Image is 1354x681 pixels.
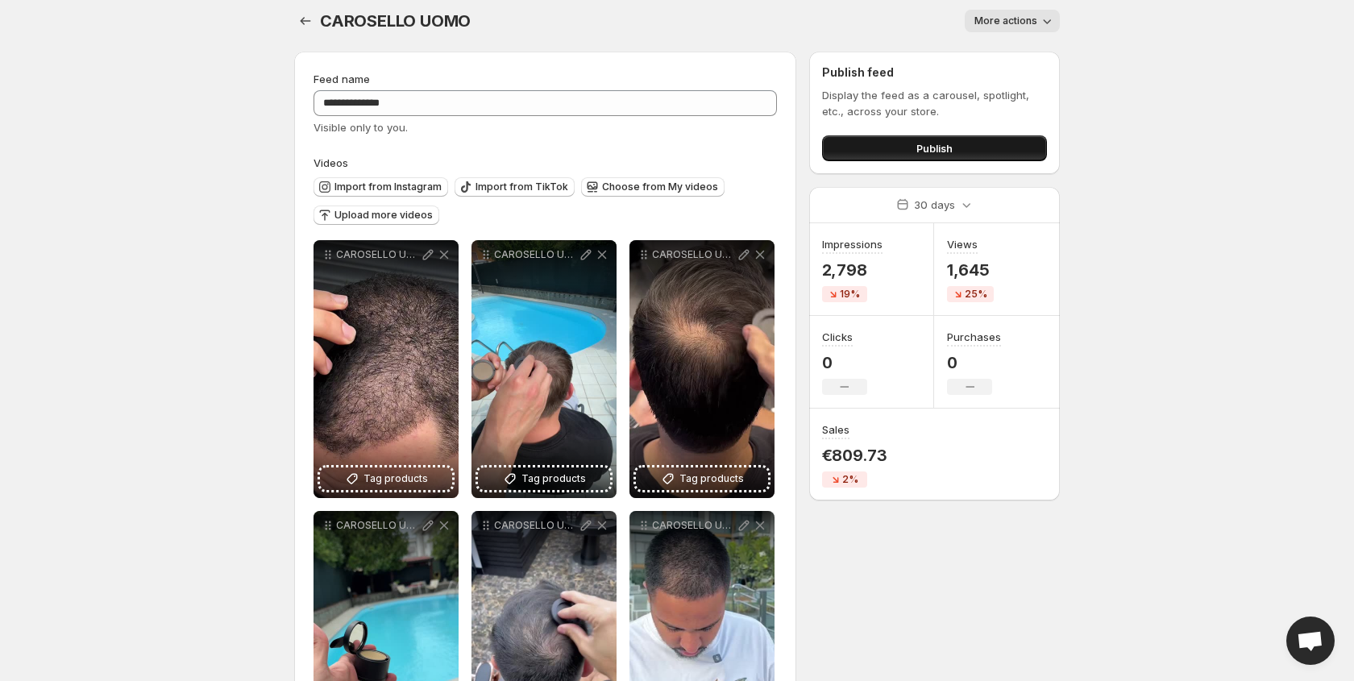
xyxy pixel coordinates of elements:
p: CAROSELLO UOMO 6 [336,248,420,261]
p: CAROSELLO UOMO 4 [494,519,578,532]
span: Import from Instagram [334,181,442,193]
span: Videos [314,156,348,169]
p: CAROSELLO UOMO 1 [652,519,736,532]
span: Feed name [314,73,370,85]
h3: Clicks [822,329,853,345]
button: Upload more videos [314,206,439,225]
span: CAROSELLO UOMO [320,11,471,31]
span: Import from TikTok [476,181,568,193]
span: Choose from My videos [602,181,718,193]
span: 19% [840,288,860,301]
p: 30 days [914,197,955,213]
span: Visible only to you. [314,121,408,134]
h3: Purchases [947,329,1001,345]
p: Display the feed as a carousel, spotlight, etc., across your store. [822,87,1047,119]
div: CAROSELLO UOMO 2Tag products [629,240,775,498]
span: Publish [916,140,953,156]
span: 25% [965,288,987,301]
p: 1,645 [947,260,994,280]
p: CAROSELLO UOMO 3 [336,519,420,532]
span: 2% [842,473,858,486]
button: Publish [822,135,1047,161]
p: CAROSELLO UOMO 2 [652,248,736,261]
span: Tag products [679,471,744,487]
h3: Impressions [822,236,883,252]
span: Tag products [521,471,586,487]
p: €809.73 [822,446,888,465]
span: Upload more videos [334,209,433,222]
button: Choose from My videos [581,177,725,197]
button: Settings [294,10,317,32]
button: Import from TikTok [455,177,575,197]
h2: Publish feed [822,64,1047,81]
p: CAROSELLO UOMO 5 [494,248,578,261]
a: Open chat [1286,617,1335,665]
button: Import from Instagram [314,177,448,197]
p: 0 [822,353,867,372]
button: Tag products [636,467,768,490]
span: More actions [974,15,1037,27]
button: Tag products [320,467,452,490]
button: More actions [965,10,1060,32]
p: 2,798 [822,260,883,280]
h3: Sales [822,421,849,438]
span: Tag products [363,471,428,487]
p: 0 [947,353,1001,372]
div: CAROSELLO UOMO 5Tag products [471,240,617,498]
button: Tag products [478,467,610,490]
div: CAROSELLO UOMO 6Tag products [314,240,459,498]
h3: Views [947,236,978,252]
